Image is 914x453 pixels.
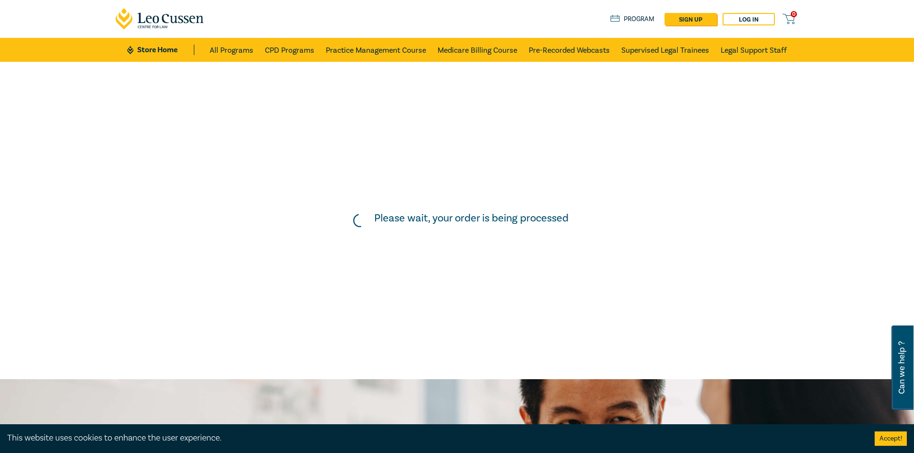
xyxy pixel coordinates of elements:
h5: Please wait, your order is being processed [374,212,569,224]
div: This website uses cookies to enhance the user experience. [7,432,860,444]
a: Log in [723,13,775,25]
a: Practice Management Course [326,38,426,62]
a: sign up [665,13,717,25]
button: Accept cookies [875,431,907,446]
a: Program [610,14,655,24]
span: Can we help ? [897,331,906,404]
a: Medicare Billing Course [438,38,517,62]
span: 0 [791,11,797,17]
a: Pre-Recorded Webcasts [529,38,610,62]
a: Store Home [127,45,194,55]
a: CPD Programs [265,38,314,62]
a: Legal Support Staff [721,38,787,62]
a: Supervised Legal Trainees [621,38,709,62]
a: All Programs [210,38,253,62]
